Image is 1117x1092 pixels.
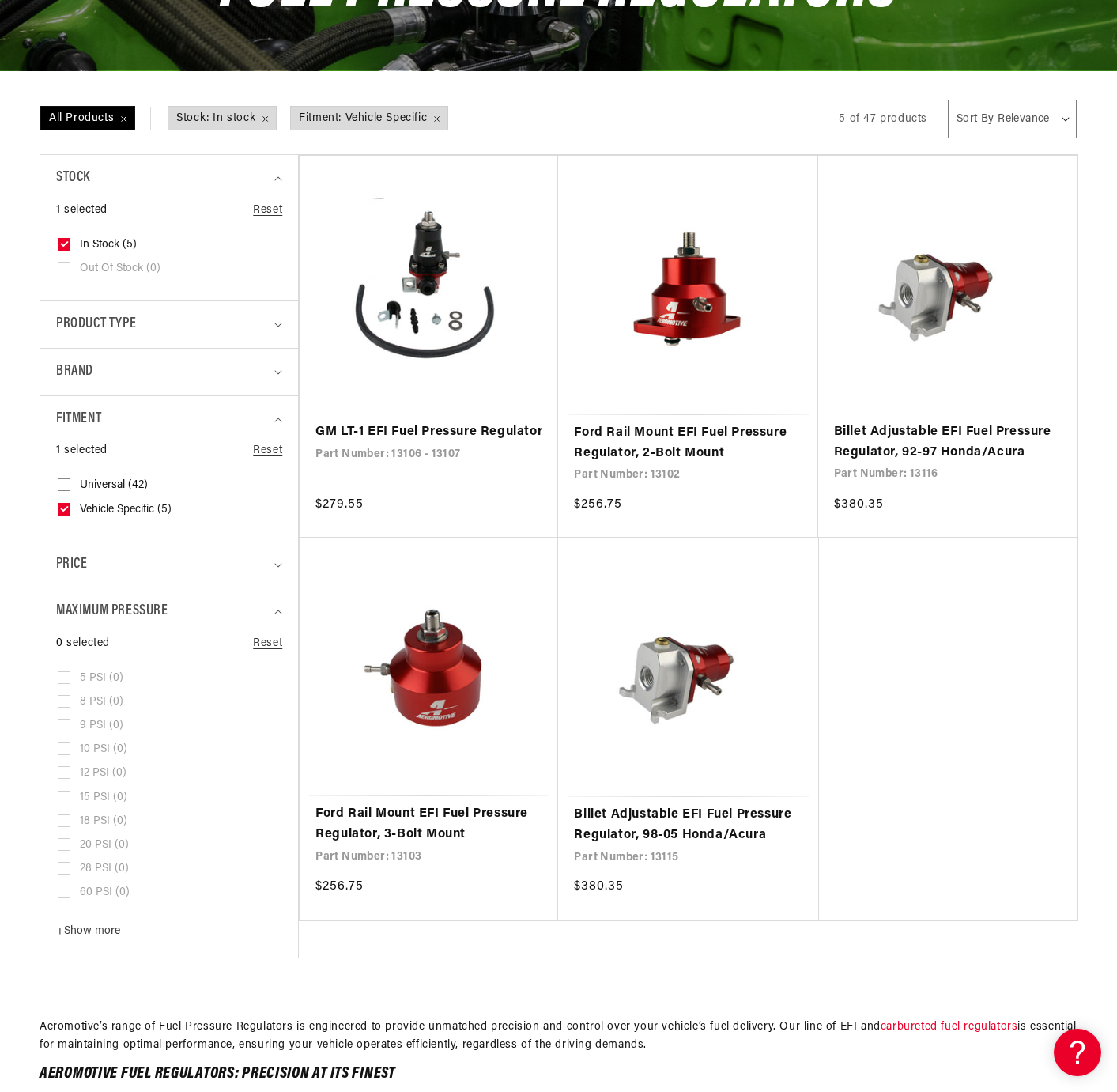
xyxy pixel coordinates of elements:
[80,814,127,829] span: 18 PSI (0)
[253,635,282,652] a: Reset
[56,925,64,937] span: +
[56,301,282,348] summary: Product type (0 selected)
[56,313,136,336] span: Product type
[80,503,172,517] span: Vehicle Specific (5)
[56,408,101,431] span: Fitment
[253,202,282,219] a: Reset
[56,361,93,384] span: Brand
[80,886,130,900] span: 60 PSI (0)
[168,107,276,130] span: Stock: In stock
[839,113,927,125] span: 5 of 47 products
[40,1067,1077,1082] h2: Aeromotive Fuel Regulators: Precision at Its Finest
[315,422,542,443] a: GM LT-1 EFI Fuel Pressure Regulator
[834,422,1061,463] a: Billet Adjustable EFI Fuel Pressure Regulator, 92-97 Honda/Acura
[41,107,134,130] span: All Products
[56,202,108,219] span: 1 selected
[56,554,87,576] span: Price
[80,478,148,493] span: Universal (42)
[80,262,160,276] span: Out of stock (0)
[80,791,127,805] span: 15 PSI (0)
[289,107,449,130] a: Fitment: Vehicle Specific
[56,925,120,937] span: Show more
[56,635,110,652] span: 0 selected
[574,423,802,463] a: Ford Rail Mount EFI Fuel Pressure Regulator, 2-Bolt Mount
[80,671,123,686] span: 5 PSI (0)
[40,107,167,130] a: All Products
[80,862,129,876] span: 28 PSI (0)
[56,396,282,443] summary: Fitment (1 selected)
[40,1018,1077,1054] p: Aeromotive’s range of Fuel Pressure Regulators is engineered to provide unmatched precision and c...
[80,766,126,780] span: 12 PSI (0)
[56,588,282,635] summary: Maximum Pressure (0 selected)
[56,600,168,623] span: Maximum Pressure
[881,1021,1018,1033] a: carbureted fuel regulators
[56,924,125,946] button: Show more
[167,107,277,130] a: Stock: In stock
[291,107,447,130] span: Fitment: Vehicle Specific
[574,805,802,845] a: Billet Adjustable EFI Fuel Pressure Regulator, 98-05 Honda/Acura
[56,349,282,395] summary: Brand (0 selected)
[80,742,127,757] span: 10 PSI (0)
[80,238,137,252] span: In stock (5)
[56,542,282,588] summary: Price
[80,719,123,733] span: 9 PSI (0)
[80,695,123,709] span: 8 PSI (0)
[253,442,282,459] a: Reset
[56,167,90,190] span: Stock
[80,838,129,852] span: 20 PSI (0)
[56,442,108,459] span: 1 selected
[315,804,542,845] a: Ford Rail Mount EFI Fuel Pressure Regulator, 3-Bolt Mount
[56,155,282,202] summary: Stock (1 selected)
